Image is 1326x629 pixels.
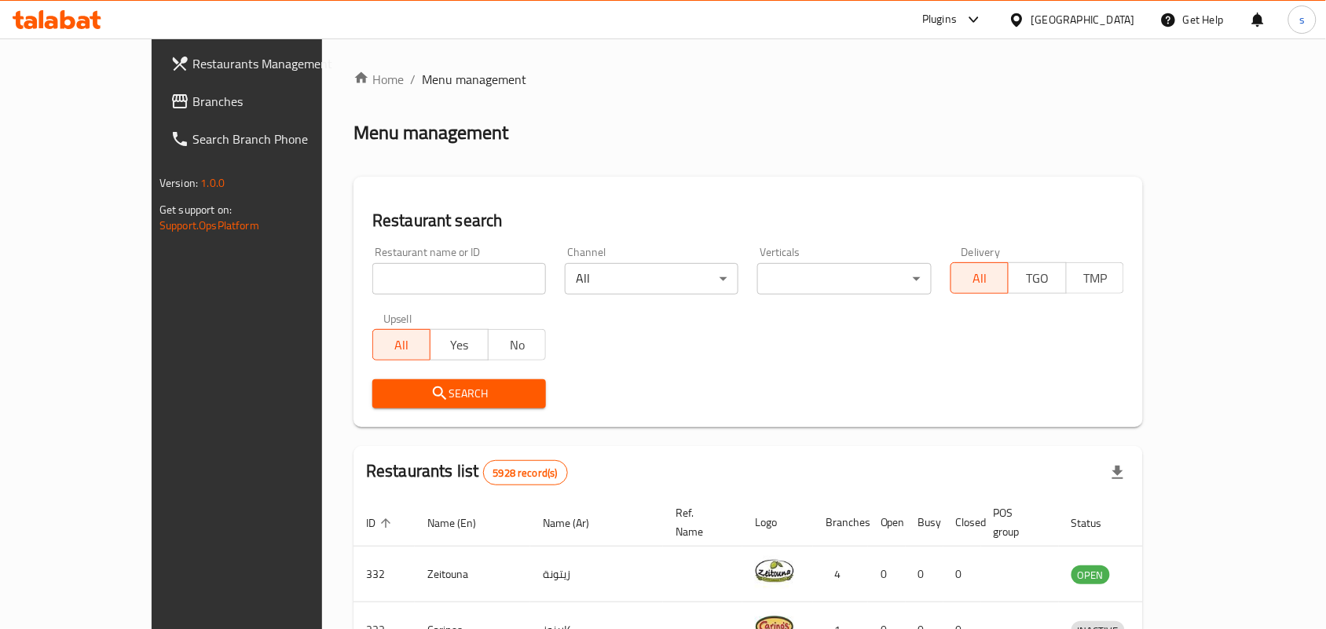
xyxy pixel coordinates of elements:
div: OPEN [1071,565,1110,584]
label: Delivery [962,247,1001,258]
button: Search [372,379,546,408]
button: No [488,329,546,360]
span: All [379,334,424,357]
div: Plugins [922,10,957,29]
td: 0 [943,547,981,602]
span: 5928 record(s) [484,466,567,481]
th: Logo [742,499,813,547]
div: Export file [1099,454,1137,492]
th: Open [868,499,906,547]
div: Total records count [483,460,568,485]
button: All [951,262,1009,294]
span: No [495,334,540,357]
a: Home [353,70,404,89]
span: Search Branch Phone [192,130,361,148]
th: Branches [813,499,868,547]
button: TGO [1008,262,1066,294]
span: Version: [159,173,198,193]
label: Upsell [383,313,412,324]
td: 332 [353,547,415,602]
span: Name (Ar) [543,514,610,532]
button: All [372,329,430,360]
div: ​ [757,263,931,294]
button: Yes [430,329,488,360]
div: All [565,263,738,294]
h2: Menu management [353,120,508,145]
h2: Restaurants list [366,459,568,485]
input: Search for restaurant name or ID.. [372,263,546,294]
span: Restaurants Management [192,54,361,73]
nav: breadcrumb [353,70,1143,89]
img: Zeitouna [755,551,794,591]
a: Search Branch Phone [158,120,373,158]
button: TMP [1066,262,1124,294]
h2: Restaurant search [372,209,1124,232]
span: ID [366,514,396,532]
td: 0 [906,547,943,602]
th: Closed [943,499,981,547]
a: Support.OpsPlatform [159,215,259,236]
span: Yes [437,334,482,357]
td: زيتونة [530,547,663,602]
span: Menu management [422,70,526,89]
span: Ref. Name [676,503,723,541]
span: OPEN [1071,566,1110,584]
a: Restaurants Management [158,45,373,82]
span: All [958,267,1002,290]
span: Name (En) [427,514,496,532]
a: Branches [158,82,373,120]
th: Busy [906,499,943,547]
li: / [410,70,416,89]
td: 4 [813,547,868,602]
span: s [1299,11,1305,28]
td: 0 [868,547,906,602]
span: Search [385,384,533,404]
span: POS group [994,503,1040,541]
div: [GEOGRAPHIC_DATA] [1031,11,1135,28]
span: TMP [1073,267,1118,290]
span: TGO [1015,267,1060,290]
span: Branches [192,92,361,111]
span: Get support on: [159,199,232,220]
span: 1.0.0 [200,173,225,193]
span: Status [1071,514,1123,532]
td: Zeitouna [415,547,530,602]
